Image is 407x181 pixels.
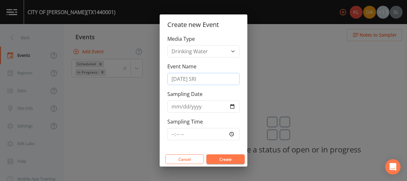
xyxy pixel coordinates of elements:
label: Media Type [167,35,195,43]
label: Sampling Date [167,90,203,98]
label: Sampling Time [167,118,203,125]
h2: Create new Event [160,14,247,35]
div: Open Intercom Messenger [385,159,401,175]
button: Create [206,154,245,164]
button: Cancel [165,154,204,164]
label: Event Name [167,63,196,70]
